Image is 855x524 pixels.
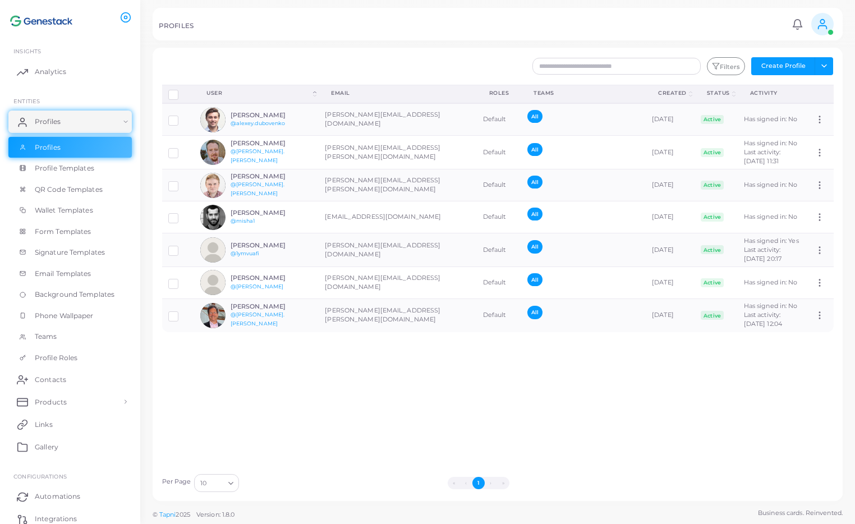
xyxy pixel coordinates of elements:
span: Profiles [35,117,61,127]
img: avatar [200,270,226,295]
a: @[PERSON_NAME].[PERSON_NAME] [231,311,285,327]
span: Has signed in: No [744,278,798,286]
div: User [206,89,311,97]
h6: [PERSON_NAME] [231,173,313,180]
span: Automations [35,491,80,502]
button: Go to page 1 [472,477,485,489]
span: Links [35,420,53,430]
span: Active [701,245,724,254]
span: © [153,510,235,520]
span: Active [701,278,724,287]
h6: [PERSON_NAME] [231,112,313,119]
a: Signature Templates [8,242,132,263]
span: Gallery [35,442,58,452]
span: Has signed in: Yes [744,237,799,245]
span: Active [701,181,724,190]
span: ENTITIES [13,98,40,104]
button: Create Profile [751,57,815,75]
span: Last activity: [DATE] 12:04 [744,311,782,328]
img: avatar [200,237,226,263]
span: Has signed in: No [744,115,798,123]
th: Action [808,85,833,103]
td: Default [477,169,522,201]
a: Profiles [8,111,132,133]
div: Teams [534,89,633,97]
a: @1ymvuafi [231,250,260,256]
img: avatar [200,107,226,132]
a: @[PERSON_NAME].[PERSON_NAME] [231,148,285,163]
span: All [527,143,543,156]
div: activity [750,89,797,97]
span: Signature Templates [35,247,105,258]
td: [PERSON_NAME][EMAIL_ADDRESS][DOMAIN_NAME] [319,233,476,267]
a: Products [8,390,132,413]
span: Wallet Templates [35,205,93,215]
span: Has signed in: No [744,139,798,147]
span: Teams [35,332,57,342]
span: All [527,240,543,253]
span: All [527,176,543,189]
h6: [PERSON_NAME] [231,140,313,147]
a: @[PERSON_NAME].[PERSON_NAME] [231,181,285,196]
ul: Pagination [242,477,715,489]
div: Search for option [194,474,239,492]
span: Active [701,148,724,157]
div: Created [658,89,687,97]
span: Analytics [35,67,66,77]
span: Version: 1.8.0 [196,511,235,518]
a: logo [10,11,72,31]
td: [PERSON_NAME][EMAIL_ADDRESS][DOMAIN_NAME] [319,266,476,298]
td: [DATE] [646,169,695,201]
h5: PROFILES [159,22,194,30]
span: All [527,208,543,220]
span: All [527,306,543,319]
a: Contacts [8,368,132,390]
a: Profile Templates [8,158,132,179]
span: Email Templates [35,269,91,279]
div: Roles [489,89,509,97]
span: Active [701,311,724,320]
td: [PERSON_NAME][EMAIL_ADDRESS][DOMAIN_NAME] [319,103,476,136]
span: Business cards. Reinvented. [758,508,843,518]
span: QR Code Templates [35,185,103,195]
span: Last activity: [DATE] 11:31 [744,148,781,165]
a: @alexey.dubovenko [231,120,286,126]
h6: [PERSON_NAME] [231,303,313,310]
a: Automations [8,485,132,508]
td: Default [477,233,522,267]
a: @misha1 [231,218,255,224]
td: [DATE] [646,266,695,298]
a: Form Templates [8,221,132,242]
a: Links [8,413,132,435]
a: Background Templates [8,284,132,305]
span: Background Templates [35,289,114,300]
td: [PERSON_NAME][EMAIL_ADDRESS][PERSON_NAME][DOMAIN_NAME] [319,298,476,332]
span: Contacts [35,375,66,385]
img: avatar [200,303,226,328]
span: Active [701,213,724,222]
a: QR Code Templates [8,179,132,200]
a: Email Templates [8,263,132,284]
span: All [527,273,543,286]
span: Last activity: [DATE] 20:17 [744,246,782,263]
span: Has signed in: No [744,302,798,310]
h6: [PERSON_NAME] [231,209,313,217]
a: Gallery [8,435,132,458]
span: Form Templates [35,227,91,237]
img: avatar [200,205,226,230]
td: [PERSON_NAME][EMAIL_ADDRESS][PERSON_NAME][DOMAIN_NAME] [319,136,476,169]
span: Profile Templates [35,163,94,173]
a: Tapni [159,511,176,518]
div: Email [331,89,464,97]
td: [PERSON_NAME][EMAIL_ADDRESS][PERSON_NAME][DOMAIN_NAME] [319,169,476,201]
td: [DATE] [646,136,695,169]
input: Search for option [208,477,224,489]
a: Wallet Templates [8,200,132,221]
span: Products [35,397,67,407]
a: Profile Roles [8,347,132,369]
span: Has signed in: No [744,213,798,220]
td: Default [477,266,522,298]
td: [EMAIL_ADDRESS][DOMAIN_NAME] [319,201,476,233]
th: Row-selection [162,85,195,103]
span: 2025 [176,510,190,520]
